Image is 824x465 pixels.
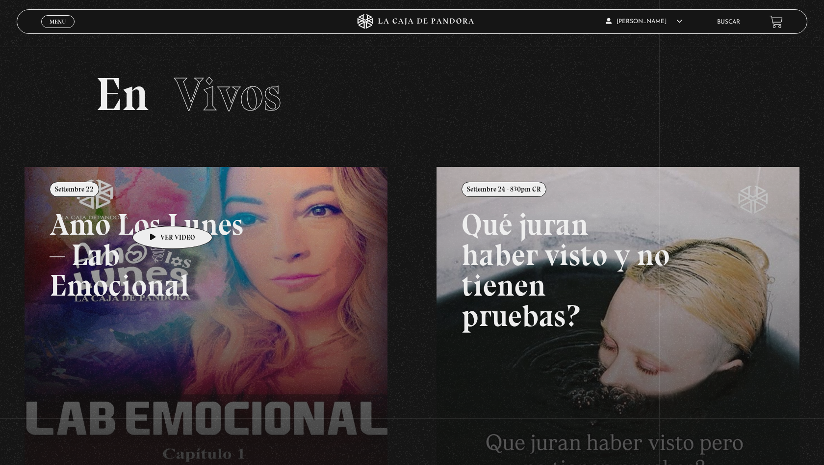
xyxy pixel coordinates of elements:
h2: En [96,71,728,118]
span: Vivos [174,66,281,122]
span: Cerrar [47,27,70,34]
span: Menu [50,19,66,25]
a: View your shopping cart [770,15,783,28]
a: Buscar [717,19,740,25]
span: [PERSON_NAME] [606,19,682,25]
